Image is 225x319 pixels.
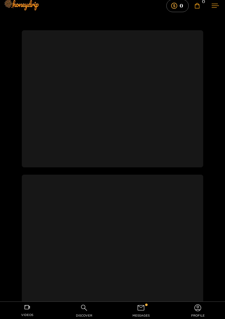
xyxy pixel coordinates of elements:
[179,1,184,10] mark: 0
[21,311,33,318] span: videos
[132,312,150,319] span: messages
[171,3,177,9] span: dollar
[58,304,110,319] a: discover
[115,304,167,319] a: messages
[24,304,30,310] span: video-camera
[76,312,92,319] span: discover
[172,304,224,319] a: profile
[191,312,205,319] span: profile
[1,304,53,319] a: videos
